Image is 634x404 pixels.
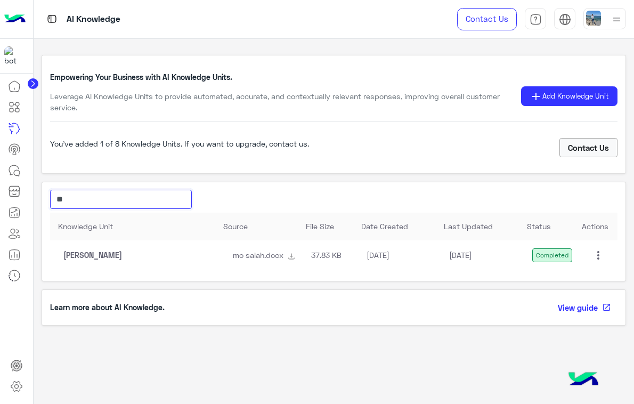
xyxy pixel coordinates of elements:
img: tab [559,13,571,26]
img: userImage [586,11,601,26]
mat-icon: more_vert [592,249,605,262]
img: hulul-logo.png [565,361,602,399]
span: Knowledge Unit [58,221,113,232]
img: download-icon [287,252,296,261]
span: [DATE] [367,251,389,260]
img: tab [45,12,59,26]
span: 37.83 KB [311,251,342,260]
span: Source [223,221,248,232]
p: Learn more about AI Knowledge. [50,302,165,313]
span: add [530,90,542,103]
span: Add Knowledge Unit [542,91,609,102]
a: tab [525,8,546,30]
a: Contact Us [457,8,517,30]
span: Completed [536,251,568,260]
a: View guideopen_in_new [548,298,618,317]
span: View guide [558,302,598,314]
img: 197426356791770 [4,46,23,66]
p: Leverage AI Knowledge Units to provide automated, accurate, and contextually relevant responses, ... [50,91,522,114]
img: profile [610,13,623,26]
img: tab [530,13,542,26]
span: Last Updated [444,221,493,232]
span: Date Created [361,221,408,232]
span: mo salah.docx [233,251,283,260]
p: You’ve added 1 of 8 Knowledge Units. If you want to upgrade, contact us. [50,138,309,149]
span: open_in_new [602,303,611,312]
button: addAdd Knowledge Unit [521,86,617,106]
p: Empowering Your Business with AI Knowledge Units. [50,71,522,83]
span: [PERSON_NAME] [63,251,122,260]
span: [DATE] [449,251,472,260]
span: File Size [306,221,334,232]
img: Logo [4,8,26,30]
p: AI Knowledge [67,12,120,27]
a: Contact Us [559,138,617,157]
span: Actions [582,221,608,232]
span: Status [527,221,551,232]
